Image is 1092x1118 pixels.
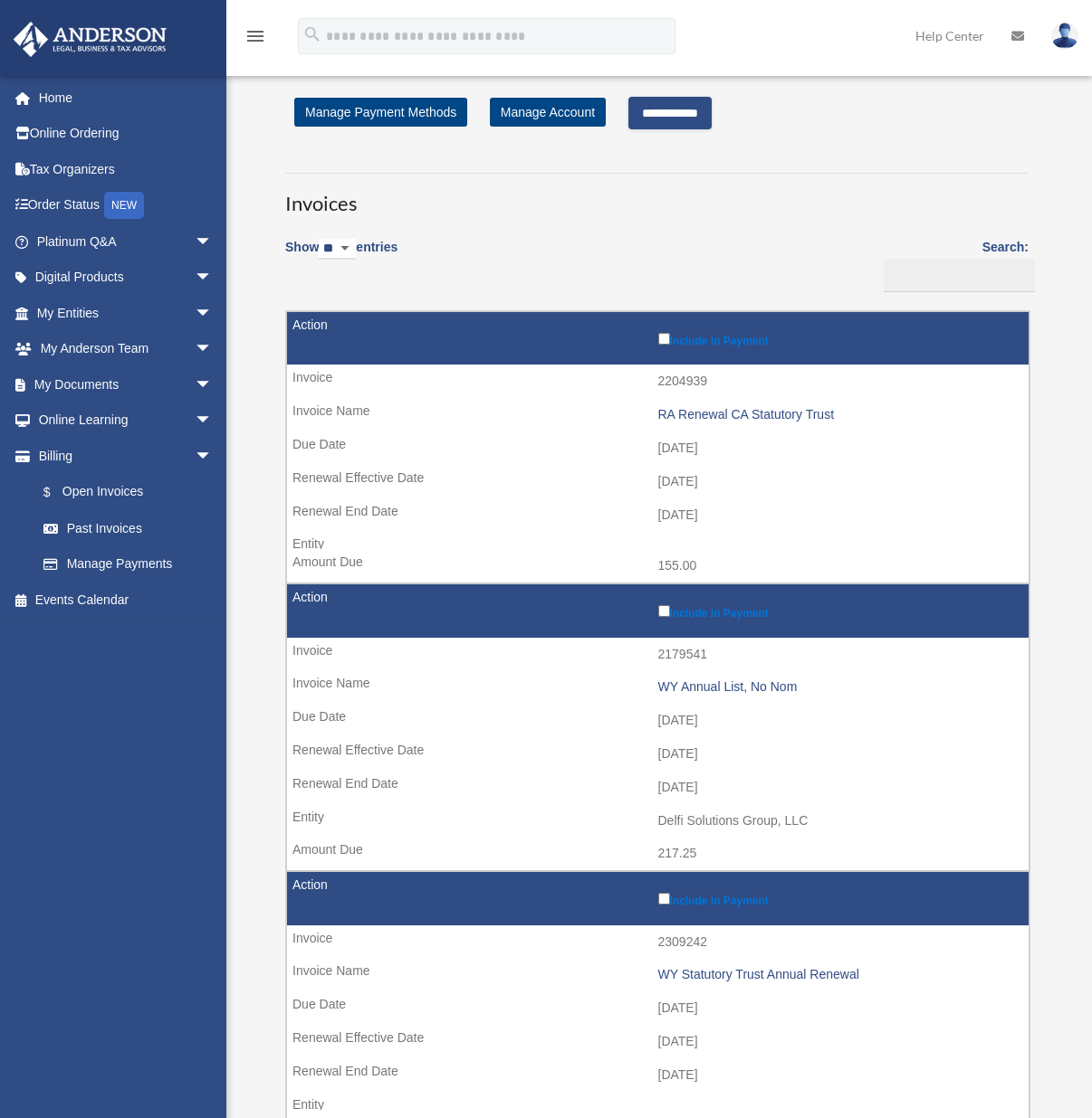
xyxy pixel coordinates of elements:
a: Manage Payment Methods [294,98,467,127]
a: Order StatusNEW [13,187,240,224]
td: [DATE] [287,771,1029,805]
td: [DATE] [287,737,1029,772]
i: search [302,24,322,44]
a: Manage Payments [25,546,231,583]
a: My Entitiesarrow_drop_down [13,295,240,331]
a: Home [13,80,240,116]
a: Online Learningarrow_drop_down [13,403,240,439]
a: Past Invoices [25,510,231,546]
span: arrow_drop_down [195,295,231,332]
td: [DATE] [287,1025,1029,1059]
td: 155.00 [287,549,1029,583]
td: [DATE] [287,465,1029,499]
td: [DATE] [287,1058,1029,1093]
td: 217.25 [287,837,1029,871]
td: [DATE] [287,991,1029,1026]
div: RA Renewal CA Statutory Trust [658,407,1020,422]
a: Events Calendar [13,582,240,618]
a: Platinum Q&Aarrow_drop_down [13,223,240,260]
a: Tax Organizers [13,151,240,187]
span: $ [53,481,62,504]
a: My Anderson Teamarrow_drop_down [13,331,240,367]
label: Include in Payment [658,602,1020,620]
label: Include in Payment [658,889,1020,907]
a: $Open Invoices [25,474,222,511]
span: arrow_drop_down [195,403,231,440]
a: Manage Account [490,98,606,127]
div: WY Annual List, No Nom [658,679,1020,695]
label: Search: [877,236,1029,292]
input: Search: [884,259,1035,293]
img: Anderson Advisors Platinum Portal [8,22,172,57]
td: Delfi Solutions Group, LLC [287,804,1029,838]
a: menu [244,32,266,47]
div: WY Statutory Trust Annual Renewal [658,967,1020,982]
div: NEW [104,192,144,219]
i: menu [244,25,266,47]
td: 2309242 [287,925,1029,960]
a: Online Ordering [13,116,240,152]
td: 2204939 [287,365,1029,399]
span: arrow_drop_down [195,438,231,475]
td: [DATE] [287,704,1029,738]
input: Include in Payment [658,333,670,345]
label: Include in Payment [658,329,1020,347]
a: My Documentsarrow_drop_down [13,366,240,403]
h3: Invoices [285,173,1029,218]
span: arrow_drop_down [195,260,231,297]
input: Include in Payment [658,605,670,617]
input: Include in Payment [658,893,670,905]
span: arrow_drop_down [195,223,231,261]
span: arrow_drop_down [195,331,231,368]
select: Showentries [319,239,356,260]
label: Show entries [285,236,398,278]
span: arrow_drop_down [195,366,231,403]
td: 2179541 [287,638,1029,672]
a: Billingarrow_drop_down [13,438,231,474]
td: [DATE] [287,431,1029,466]
a: Digital Productsarrow_drop_down [13,260,240,296]
td: [DATE] [287,498,1029,533]
img: User Pic [1051,23,1078,49]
